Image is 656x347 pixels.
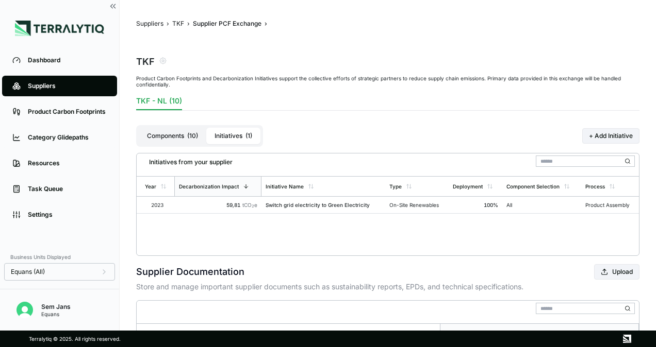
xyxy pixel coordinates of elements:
[136,282,639,292] p: Store and manage important supplier documents such as sustainability reports, EPDs, and technical...
[28,82,107,90] div: Suppliers
[145,183,156,189] div: Year
[389,202,445,208] div: On-Site Renewables
[136,96,182,110] button: TKF - NL (10)
[389,183,402,189] div: Type
[28,56,107,64] div: Dashboard
[136,265,244,279] h2: Supplier Documentation
[136,75,639,88] div: Product Carbon Footprints and Decarbonization Initiatives support the collective efforts of strat...
[179,183,239,189] div: Decarbonization Impact
[506,183,560,189] div: Component Selection
[167,20,169,28] span: ›
[265,20,267,28] span: ›
[206,128,260,144] button: Initiatives(1)
[4,251,115,263] div: Business Units Displayed
[242,202,257,208] span: tCO e
[28,159,107,167] div: Resources
[252,204,254,209] sub: 2
[266,183,304,189] div: Initiative Name
[141,154,233,166] div: Initiatives from your supplier
[15,21,104,36] img: Logo
[11,268,45,276] span: Equans (All)
[139,128,206,144] button: Components(10)
[28,185,107,193] div: Task Queue
[594,264,639,280] button: Upload
[193,20,261,28] button: Supplier PCF Exchange
[266,202,381,208] div: Switch grid electricity to Green Electricity
[187,20,190,28] span: ›
[172,20,184,28] button: TKF
[28,133,107,142] div: Category Glidepaths
[28,211,107,219] div: Settings
[585,183,605,189] div: Process
[585,202,630,208] span: Product Assembly
[187,132,198,140] span: ( 10 )
[17,302,33,318] img: Sem Jans
[136,54,155,68] div: TKF
[506,202,577,208] div: All
[28,108,107,116] div: Product Carbon Footprints
[226,202,242,208] span: 59,81
[151,202,163,208] span: 2023
[484,202,498,208] span: 100 %
[245,132,252,140] span: ( 1 )
[136,20,163,28] button: Suppliers
[41,303,71,311] div: Sem Jans
[12,298,37,322] button: Open user button
[453,183,483,189] div: Deployment
[41,311,71,317] div: Equans
[582,128,639,144] button: + Add Initiative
